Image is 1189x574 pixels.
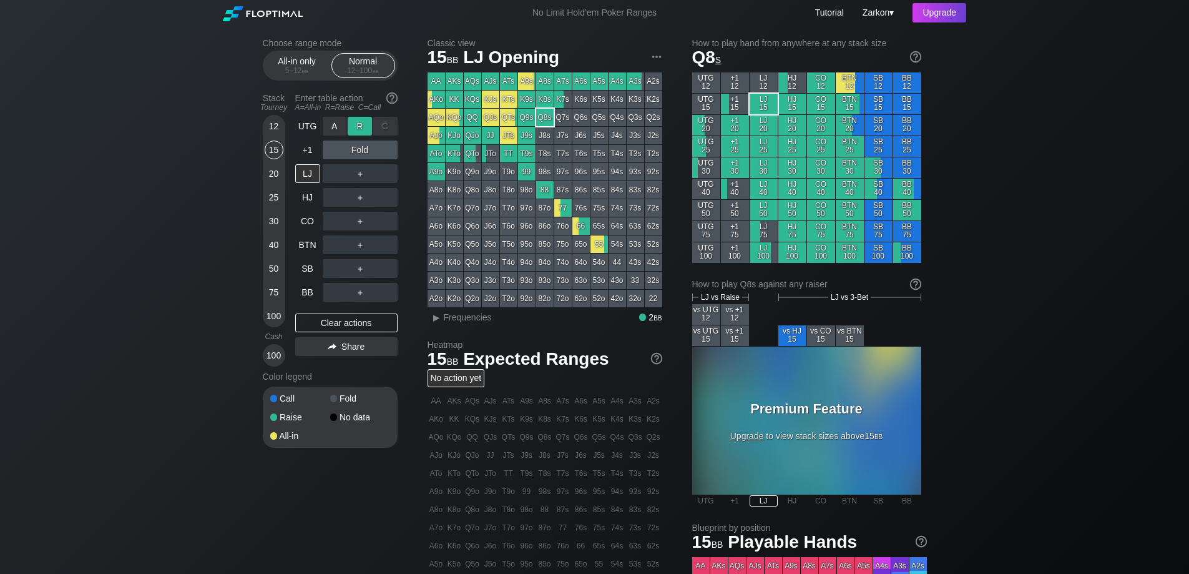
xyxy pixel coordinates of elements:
[554,235,572,253] div: 75o
[482,72,499,90] div: AJs
[893,115,921,136] div: BB 20
[627,181,644,199] div: 83s
[590,127,608,144] div: J5s
[500,254,517,271] div: T4o
[864,200,893,220] div: SB 50
[295,259,320,278] div: SB
[864,136,893,157] div: SB 25
[482,91,499,108] div: KJs
[554,72,572,90] div: A7s
[893,72,921,93] div: BB 12
[554,91,572,108] div: K7s
[807,179,835,199] div: CO 40
[645,163,662,181] div: 92s
[778,200,806,220] div: HJ 50
[692,157,720,178] div: UTG 30
[590,72,608,90] div: A5s
[482,235,499,253] div: J5o
[807,200,835,220] div: CO 50
[428,72,445,90] div: AA
[627,163,644,181] div: 93s
[778,221,806,242] div: HJ 75
[446,91,463,108] div: KK
[721,221,749,242] div: +1 75
[609,109,626,126] div: Q4s
[337,66,389,75] div: 12 – 100
[446,181,463,199] div: K8o
[428,217,445,235] div: A6o
[271,66,323,75] div: 5 – 12
[295,88,398,117] div: Enter table action
[572,254,590,271] div: 64o
[609,199,626,217] div: 74s
[627,199,644,217] div: 73s
[518,145,536,162] div: T9s
[778,242,806,263] div: HJ 100
[807,136,835,157] div: CO 25
[536,91,554,108] div: K8s
[645,109,662,126] div: Q2s
[536,109,554,126] div: Q8s
[692,221,720,242] div: UTG 75
[554,181,572,199] div: 87s
[461,48,561,69] span: LJ Opening
[864,157,893,178] div: SB 30
[536,72,554,90] div: A8s
[590,254,608,271] div: 54o
[500,72,517,90] div: ATs
[536,235,554,253] div: 85o
[446,163,463,181] div: K9o
[692,136,720,157] div: UTG 25
[536,272,554,289] div: 83o
[807,221,835,242] div: CO 75
[836,179,864,199] div: BTN 40
[590,235,608,253] div: 55
[447,52,459,66] span: bb
[609,235,626,253] div: 54s
[645,72,662,90] div: A2s
[609,91,626,108] div: K4s
[609,181,626,199] div: 84s
[750,221,778,242] div: LJ 75
[428,127,445,144] div: AJo
[650,352,663,365] img: help.32db89a4.svg
[518,272,536,289] div: 93o
[627,235,644,253] div: 53s
[500,91,517,108] div: KTs
[446,127,463,144] div: KJo
[323,212,398,230] div: ＋
[330,394,390,403] div: Fold
[645,217,662,235] div: 62s
[554,145,572,162] div: T7s
[500,145,517,162] div: TT
[518,163,536,181] div: 99
[572,127,590,144] div: J6s
[807,94,835,114] div: CO 15
[500,290,517,307] div: T2o
[464,72,481,90] div: AQs
[750,94,778,114] div: LJ 15
[373,117,398,136] div: C
[323,259,398,278] div: ＋
[323,188,398,207] div: ＋
[627,272,644,289] div: 33
[836,242,864,263] div: BTN 100
[627,72,644,90] div: A3s
[428,91,445,108] div: AKo
[464,109,481,126] div: QQ
[482,217,499,235] div: J6o
[428,199,445,217] div: A7o
[692,94,720,114] div: UTG 15
[721,115,749,136] div: +1 20
[500,235,517,253] div: T5o
[265,188,283,207] div: 25
[446,72,463,90] div: AKs
[692,38,921,48] h2: How to play hand from anywhere at any stack size
[518,109,536,126] div: Q9s
[518,199,536,217] div: 97o
[609,272,626,289] div: 43o
[270,413,330,422] div: Raise
[572,181,590,199] div: 86s
[482,254,499,271] div: J4o
[265,235,283,254] div: 40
